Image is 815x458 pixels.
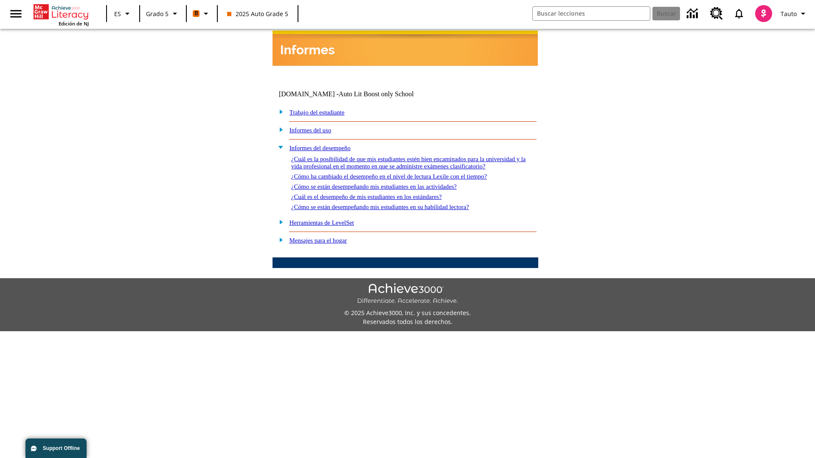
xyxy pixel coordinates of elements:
a: Informes del uso [289,127,332,134]
td: [DOMAIN_NAME] - [279,90,435,98]
img: avatar image [755,5,772,22]
a: Notificaciones [728,3,750,25]
img: Achieve3000 Differentiate Accelerate Achieve [357,283,458,305]
span: Tauto [781,9,797,18]
button: Support Offline [25,438,87,458]
nobr: Auto Lit Boost only School [339,90,414,98]
a: Centro de información [682,2,705,25]
img: minus.gif [275,143,284,151]
button: Escoja un nuevo avatar [750,3,777,25]
a: ¿Cómo se están desempeñando mis estudiantes en las actividades? [291,183,457,190]
div: Portada [34,3,89,27]
a: Trabajo del estudiante [289,109,345,116]
a: ¿Cómo se están desempeñando mis estudiantes en su habilidad lectora? [291,204,469,210]
a: Informes del desempeño [289,145,351,151]
a: ¿Cuál es la posibilidad de que mis estudiantes estén bien encaminados para la universidad y la vi... [291,156,526,170]
a: Herramientas de LevelSet [289,219,354,226]
span: ES [114,9,121,18]
button: Grado: Grado 5, Elige un grado [143,6,183,21]
a: ¿Cómo ha cambiado el desempeño en el nivel de lectura Lexile con el tiempo? [291,173,487,180]
a: Mensajes para el hogar [289,237,347,244]
span: Edición de NJ [59,20,89,27]
button: Perfil/Configuración [777,6,812,21]
button: Abrir el menú lateral [3,1,28,26]
img: plus.gif [275,236,284,243]
span: B [194,8,198,19]
img: plus.gif [275,126,284,133]
img: plus.gif [275,218,284,226]
span: Grado 5 [146,9,169,18]
input: Buscar campo [533,7,650,20]
img: header [273,31,538,66]
button: Boost El color de la clase es anaranjado. Cambiar el color de la clase. [189,6,214,21]
img: plus.gif [275,108,284,115]
a: ¿Cuál es el desempeño de mis estudiantes en los estándares? [291,193,442,200]
button: Lenguaje: ES, Selecciona un idioma [110,6,137,21]
span: 2025 Auto Grade 5 [227,9,288,18]
a: Centro de recursos, Se abrirá en una pestaña nueva. [705,2,728,25]
span: Support Offline [43,445,80,451]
